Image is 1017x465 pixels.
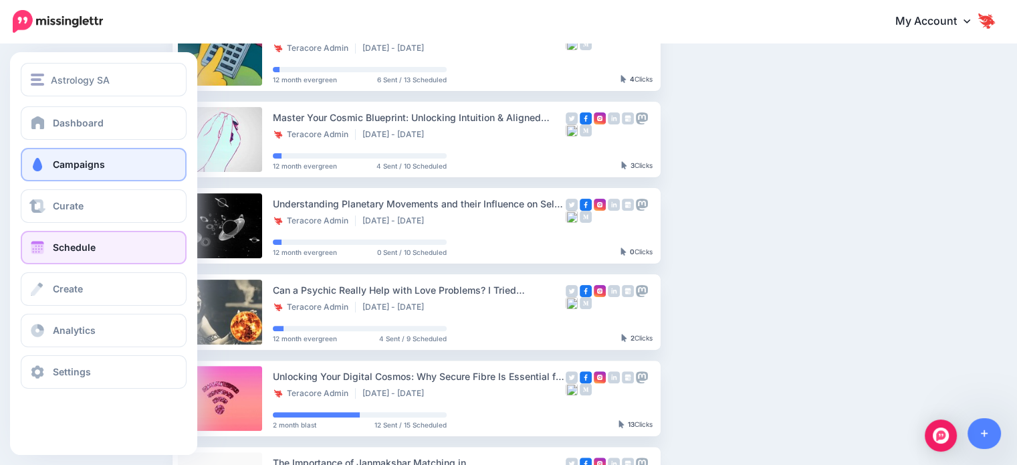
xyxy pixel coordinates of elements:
[273,110,566,125] div: Master Your Cosmic Blueprint: Unlocking Intuition & Aligned Decisions for an Exceptional Life
[53,242,96,253] span: Schedule
[21,63,187,96] button: Astrology SA
[608,285,620,297] img: linkedin-grey-square.png
[566,199,578,211] img: twitter-grey-square.png
[21,231,187,264] a: Schedule
[379,335,447,342] span: 4 Sent / 9 Scheduled
[362,302,431,312] li: [DATE] - [DATE]
[608,199,620,211] img: linkedin-grey-square.png
[580,124,592,136] img: medium-grey-square.png
[618,420,625,428] img: pointer-grey-darker.png
[882,5,997,38] a: My Account
[53,283,83,294] span: Create
[21,106,187,140] a: Dashboard
[273,282,566,298] div: Can a Psychic Really Help with Love Problems? I Tried [DOMAIN_NAME] to Find Out
[273,196,566,211] div: Understanding Planetary Movements and their Influence on Self-Care
[580,112,592,124] img: facebook-square.png
[566,124,578,136] img: bluesky-grey-square.png
[21,272,187,306] a: Create
[377,249,447,256] span: 0 Sent / 10 Scheduled
[273,422,316,428] span: 2 month blast
[621,161,627,169] img: pointer-grey-darker.png
[636,371,648,383] img: mastodon-grey-square.png
[620,75,627,83] img: pointer-grey-darker.png
[377,76,447,83] span: 6 Sent / 13 Scheduled
[580,297,592,309] img: medium-grey-square.png
[580,371,592,383] img: facebook-square.png
[630,248,635,256] b: 0
[374,422,447,428] span: 12 Sent / 15 Scheduled
[362,43,431,54] li: [DATE] - [DATE]
[53,324,96,336] span: Analytics
[631,161,635,169] b: 3
[580,383,592,395] img: medium-grey-square.png
[273,163,337,169] span: 12 month evergreen
[21,314,187,347] a: Analytics
[608,371,620,383] img: linkedin-grey-square.png
[566,285,578,297] img: twitter-grey-square.png
[273,302,356,312] li: Teracore Admin
[622,199,634,211] img: google_business-grey-square.png
[566,38,578,50] img: bluesky-grey-square.png
[621,335,653,343] div: Clicks
[362,388,431,399] li: [DATE] - [DATE]
[636,112,648,124] img: mastodon-grey-square.png
[631,334,635,342] b: 2
[594,371,606,383] img: instagram-square.png
[620,248,627,256] img: pointer-grey-darker.png
[21,148,187,181] a: Campaigns
[21,355,187,389] a: Settings
[566,371,578,383] img: twitter-grey-square.png
[621,334,627,342] img: pointer-grey-darker.png
[622,371,634,383] img: google_business-grey-square.png
[580,211,592,223] img: medium-grey-square.png
[273,215,356,226] li: Teracore Admin
[618,421,653,429] div: Clicks
[53,366,91,377] span: Settings
[580,38,592,50] img: medium-grey-square.png
[362,129,431,140] li: [DATE] - [DATE]
[53,200,84,211] span: Curate
[31,74,44,86] img: menu.png
[376,163,447,169] span: 4 Sent / 10 Scheduled
[621,162,653,170] div: Clicks
[273,335,337,342] span: 12 month evergreen
[566,112,578,124] img: twitter-grey-square.png
[53,117,104,128] span: Dashboard
[273,369,566,384] div: Unlocking Your Digital Cosmos: Why Secure Fibre Is Essential for Your Online Astrology Journey in...
[273,388,356,399] li: Teracore Admin
[273,76,337,83] span: 12 month evergreen
[53,159,105,170] span: Campaigns
[362,215,431,226] li: [DATE] - [DATE]
[636,285,648,297] img: mastodon-grey-square.png
[620,76,653,84] div: Clicks
[273,43,356,54] li: Teracore Admin
[622,112,634,124] img: google_business-grey-square.png
[622,285,634,297] img: google_business-grey-square.png
[628,420,635,428] b: 13
[580,199,592,211] img: facebook-square.png
[594,112,606,124] img: instagram-square.png
[608,112,620,124] img: linkedin-grey-square.png
[13,10,103,33] img: Missinglettr
[566,211,578,223] img: bluesky-grey-square.png
[630,75,635,83] b: 4
[21,189,187,223] a: Curate
[580,285,592,297] img: facebook-square.png
[636,199,648,211] img: mastodon-grey-square.png
[51,72,110,88] span: Astrology SA
[594,285,606,297] img: instagram-square.png
[273,129,356,140] li: Teracore Admin
[594,199,606,211] img: instagram-square.png
[566,383,578,395] img: bluesky-grey-square.png
[925,420,957,452] div: Open Intercom Messenger
[273,249,337,256] span: 12 month evergreen
[566,297,578,309] img: bluesky-grey-square.png
[620,248,653,256] div: Clicks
